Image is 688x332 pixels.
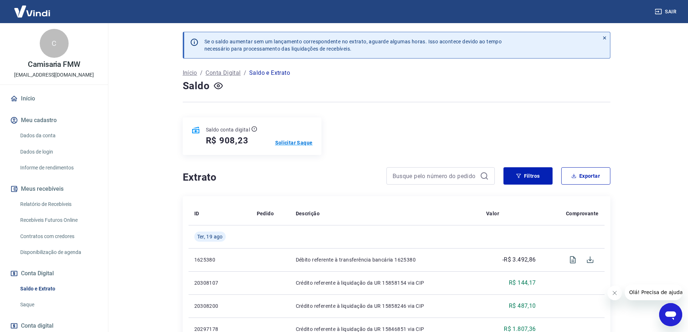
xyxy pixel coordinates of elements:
[296,302,475,310] p: Crédito referente à liquidação da UR 15858246 via CIP
[296,210,320,217] p: Descrição
[9,266,99,281] button: Conta Digital
[607,286,622,300] iframe: Fechar mensagem
[17,128,99,143] a: Dados da conta
[249,69,290,77] p: Saldo e Extrato
[14,71,94,79] p: [EMAIL_ADDRESS][DOMAIN_NAME]
[625,284,682,300] iframe: Mensagem da empresa
[17,281,99,296] a: Saldo e Extrato
[659,303,682,326] iframe: Botão para abrir a janela de mensagens
[257,210,274,217] p: Pedido
[194,302,245,310] p: 20308200
[17,197,99,212] a: Relatório de Recebíveis
[183,69,197,77] a: Início
[17,229,99,244] a: Contratos com credores
[200,69,203,77] p: /
[194,256,245,263] p: 1625380
[197,233,223,240] span: Ter, 19 ago
[183,79,210,93] h4: Saldo
[564,251,581,268] span: Visualizar
[183,170,378,185] h4: Extrato
[28,61,80,68] p: Camisaria FMW
[205,69,241,77] a: Conta Digital
[296,279,475,286] p: Crédito referente à liquidação da UR 15858154 via CIP
[509,279,536,287] p: R$ 144,17
[206,126,250,133] p: Saldo conta digital
[9,0,56,22] img: Vindi
[9,181,99,197] button: Meus recebíveis
[21,321,53,331] span: Conta digital
[653,5,679,18] button: Sair
[509,302,536,310] p: R$ 487,10
[194,279,245,286] p: 20308107
[17,213,99,228] a: Recebíveis Futuros Online
[296,256,475,263] p: Débito referente à transferência bancária 1625380
[393,171,477,181] input: Busque pelo número do pedido
[17,297,99,312] a: Saque
[561,167,610,185] button: Exportar
[4,5,61,11] span: Olá! Precisa de ajuda?
[502,255,536,264] p: -R$ 3.492,86
[244,69,246,77] p: /
[275,139,313,146] a: Solicitar Saque
[503,167,553,185] button: Filtros
[9,91,99,107] a: Início
[9,112,99,128] button: Meu cadastro
[206,135,248,146] h5: R$ 908,23
[17,160,99,175] a: Informe de rendimentos
[581,251,599,268] span: Download
[204,38,502,52] p: Se o saldo aumentar sem um lançamento correspondente no extrato, aguarde algumas horas. Isso acon...
[17,145,99,159] a: Dados de login
[194,210,199,217] p: ID
[486,210,499,217] p: Valor
[566,210,598,217] p: Comprovante
[17,245,99,260] a: Disponibilização de agenda
[40,29,69,58] div: C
